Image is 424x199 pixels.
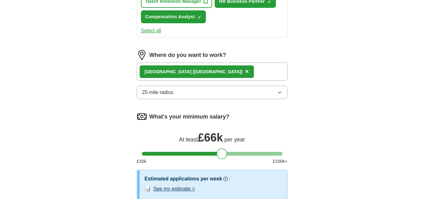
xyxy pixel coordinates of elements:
[141,10,206,23] button: Compensation Analyst✓
[137,112,147,122] img: salary.png
[224,136,245,143] span: per year
[149,113,229,121] label: What's your minimum salary?
[179,136,198,143] span: At least
[137,86,287,99] button: 25 mile radius
[193,69,243,74] span: ([GEOGRAPHIC_DATA])
[245,67,249,76] button: ×
[197,15,201,20] span: ✓
[149,51,226,59] label: Where do you want to work?
[153,185,195,193] button: See my estimate >
[141,27,161,35] button: Select all
[145,185,151,193] span: 📊
[198,131,223,144] span: £ 66k
[137,50,147,60] img: location.png
[245,68,249,75] span: ×
[229,175,230,183] h3: :
[137,158,146,165] span: £ 20 k
[145,175,222,183] h3: Estimated applications per week
[145,69,192,74] strong: [GEOGRAPHIC_DATA]
[145,14,195,20] span: Compensation Analyst
[142,89,174,96] span: 25 mile radius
